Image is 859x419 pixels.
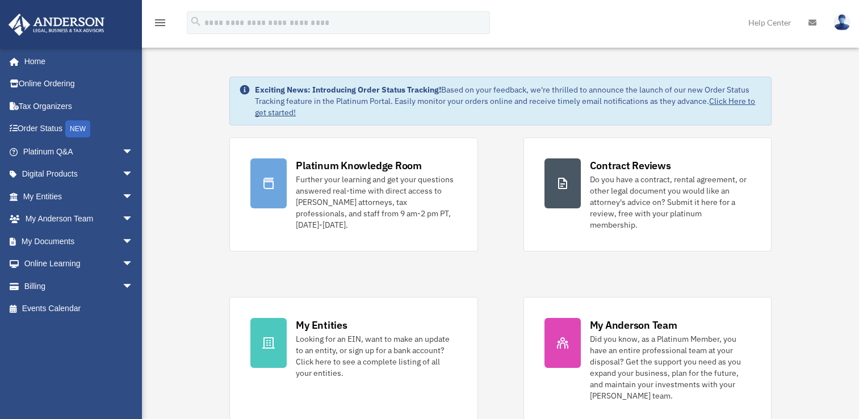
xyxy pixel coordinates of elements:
[8,230,150,253] a: My Documentsarrow_drop_down
[8,118,150,141] a: Order StatusNEW
[8,50,145,73] a: Home
[122,185,145,208] span: arrow_drop_down
[8,298,150,320] a: Events Calendar
[523,137,772,252] a: Contract Reviews Do you have a contract, rental agreement, or other legal document you would like...
[122,275,145,298] span: arrow_drop_down
[8,208,150,231] a: My Anderson Teamarrow_drop_down
[8,140,150,163] a: Platinum Q&Aarrow_drop_down
[122,230,145,253] span: arrow_drop_down
[229,137,477,252] a: Platinum Knowledge Room Further your learning and get your questions answered real-time with dire...
[8,253,150,275] a: Online Learningarrow_drop_down
[122,208,145,231] span: arrow_drop_down
[296,174,456,231] div: Further your learning and get your questions answered real-time with direct access to [PERSON_NAM...
[153,20,167,30] a: menu
[5,14,108,36] img: Anderson Advisors Platinum Portal
[590,158,671,173] div: Contract Reviews
[8,95,150,118] a: Tax Organizers
[122,163,145,186] span: arrow_drop_down
[8,163,150,186] a: Digital Productsarrow_drop_down
[590,333,751,401] div: Did you know, as a Platinum Member, you have an entire professional team at your disposal? Get th...
[296,318,347,332] div: My Entities
[590,318,677,332] div: My Anderson Team
[8,275,150,298] a: Billingarrow_drop_down
[296,333,456,379] div: Looking for an EIN, want to make an update to an entity, or sign up for a bank account? Click her...
[122,140,145,164] span: arrow_drop_down
[296,158,422,173] div: Platinum Knowledge Room
[255,96,755,118] a: Click Here to get started!
[255,85,441,95] strong: Exciting News: Introducing Order Status Tracking!
[833,14,850,31] img: User Pic
[8,185,150,208] a: My Entitiesarrow_drop_down
[122,253,145,276] span: arrow_drop_down
[65,120,90,137] div: NEW
[255,84,761,118] div: Based on your feedback, we're thrilled to announce the launch of our new Order Status Tracking fe...
[153,16,167,30] i: menu
[190,15,202,28] i: search
[8,73,150,95] a: Online Ordering
[590,174,751,231] div: Do you have a contract, rental agreement, or other legal document you would like an attorney's ad...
